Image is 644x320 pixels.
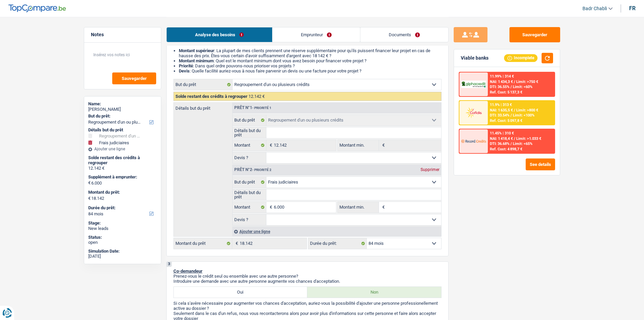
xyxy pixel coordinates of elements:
label: Montant du prêt: [88,190,156,195]
span: Limit: >800 € [516,108,538,112]
span: Sauvegarder [122,76,147,81]
label: Devis ? [233,214,267,225]
label: But du prêt [233,177,267,188]
h5: Notes [91,32,154,38]
div: Ref. Cost: 4 898,7 € [490,147,522,151]
div: Ajouter une ligne [88,147,157,151]
p: Si cela s'avère nécessaire pour augmenter vos chances d'acceptation, auriez-vous la possibilité d... [173,301,442,311]
p: Prenez-vous le crédit seul ou ensemble avec une autre personne? [173,274,442,279]
div: 11.99% | 314 € [490,74,514,79]
li: : Quel est le montant minimum dont vous avez besoin pour financer votre projet ? [179,58,442,63]
label: Oui [174,287,308,298]
label: But du prêt [233,115,267,126]
span: Limit: <60% [513,85,532,89]
div: [PERSON_NAME] [88,107,157,112]
div: Prêt n°1 [233,106,273,110]
div: Solde restant des crédits à regrouper [88,155,157,166]
a: Documents [360,27,448,42]
div: Name: [88,101,157,107]
label: Devis ? [233,152,267,163]
span: / [510,113,512,118]
label: Non [307,287,441,298]
span: / [514,80,515,84]
div: Ajouter une ligne [232,227,441,236]
label: Montant min. [338,140,379,151]
img: AlphaCredit [461,81,486,88]
div: 11.9% | 313 € [490,103,512,107]
div: Stage: [88,220,157,226]
label: But du prêt [174,79,233,90]
label: Montant du prêt [174,238,232,249]
span: DTI: 36.55% [490,85,509,89]
label: Détails but du prêt [233,127,267,138]
span: / [510,142,512,146]
div: 11.45% | 310 € [490,131,514,135]
label: Durée du prêt: [308,238,367,249]
div: Prêt n°2 [233,168,273,172]
div: Ref. Cost: 5 097,8 € [490,119,522,123]
div: fr [629,5,636,12]
div: open [88,240,157,245]
label: Supplément à emprunter: [88,174,156,180]
span: Limit: <100% [513,113,534,118]
span: 12.142 € [248,94,265,99]
span: € [232,238,240,249]
label: Détails but du prêt [174,103,232,110]
a: Analyse des besoins [167,27,272,42]
strong: Montant supérieur [179,48,214,53]
span: DTI: 36.68% [490,142,509,146]
span: € [88,196,91,201]
a: Emprunteur [272,27,360,42]
img: Record Credits [461,135,486,147]
span: Limit: <65% [513,142,532,146]
button: Sauvegarder [509,27,560,42]
span: € [266,140,274,151]
div: Supprimer [419,168,441,172]
span: NAI: 1 434,3 € [490,80,513,84]
strong: Montant minimum [179,58,214,63]
span: - Priorité 2 [252,168,271,172]
span: / [514,136,515,141]
div: Status: [88,235,157,240]
div: Viable banks [461,55,488,61]
span: NAI: 1 635,5 € [490,108,513,112]
div: 3 [167,262,172,267]
img: Cofidis [461,106,486,119]
label: Durée du prêt: [88,205,156,211]
button: Sauvegarder [112,72,156,84]
div: Détails but du prêt [88,127,157,133]
li: : Dans quel ordre pouvons-nous prioriser vos projets ? [179,63,442,68]
strong: Priorité [179,63,193,68]
label: Montant [233,202,267,213]
label: Montant [233,140,267,151]
span: Co-demandeur [173,269,202,274]
img: TopCompare Logo [8,4,66,13]
div: Simulation Date: [88,249,157,254]
span: € [266,202,274,213]
span: € [379,140,386,151]
li: : La plupart de mes clients prennent une réserve supplémentaire pour qu'ils puissent financer leu... [179,48,442,58]
label: Détails but du prêt [233,189,267,200]
button: See details [526,158,555,170]
div: [DATE] [88,254,157,259]
span: Devis [179,68,190,73]
p: Introduire une demande avec une autre personne augmente vos chances d'acceptation. [173,279,442,284]
span: NAI: 1 418,4 € [490,136,513,141]
span: Limit: >750 € [516,80,538,84]
span: Solde restant des crédits à regrouper [175,94,247,99]
span: - Priorité 1 [252,106,271,110]
span: DTI: 33.54% [490,113,509,118]
span: € [88,180,91,186]
label: Montant min. [338,202,379,213]
div: Ref. Cost: 5 137,3 € [490,90,522,94]
li: : Quelle facilité auriez-vous à nous faire parvenir un devis ou une facture pour votre projet ? [179,68,442,73]
span: Limit: >1.033 € [516,136,541,141]
span: / [510,85,512,89]
div: New leads [88,226,157,231]
div: 12.142 € [88,166,157,171]
span: Badr Chabli [582,6,607,12]
a: Badr Chabli [577,3,613,14]
label: But du prêt: [88,113,156,119]
span: / [514,108,515,112]
div: Incomplete [504,54,538,62]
